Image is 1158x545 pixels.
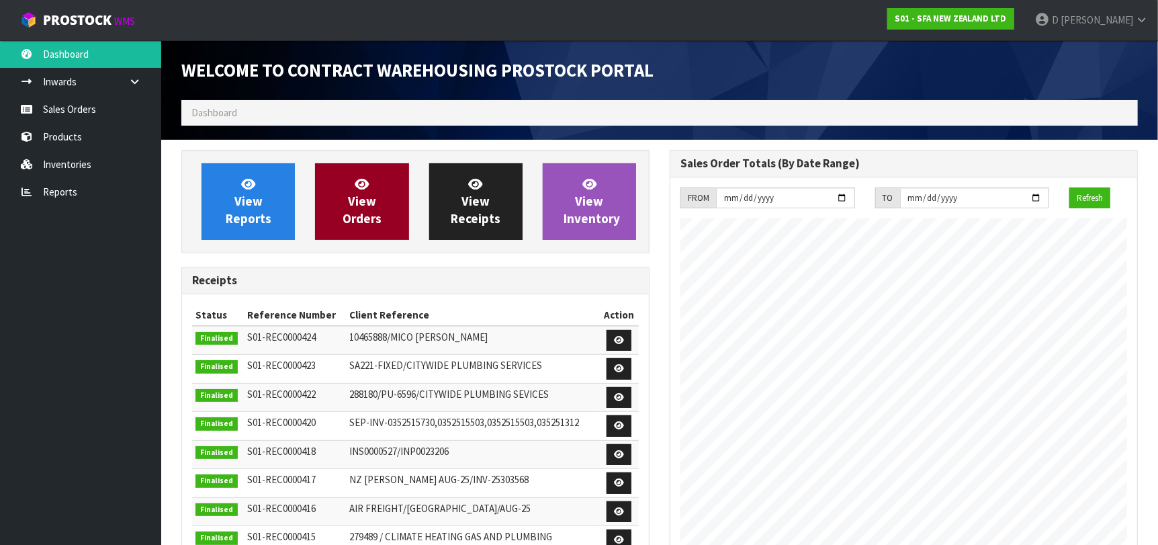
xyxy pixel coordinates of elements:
span: SEP-INV-0352515730,0352515503,0352515503,035251312 [350,416,580,429]
div: TO [875,187,900,209]
span: INS0000527/INP0023206 [350,445,449,458]
span: S01-REC0000415 [248,530,316,543]
span: View Receipts [451,176,500,226]
span: AIR FREIGHT/[GEOGRAPHIC_DATA]/AUG-25 [350,502,531,515]
span: SA221-FIXED/CITYWIDE PLUMBING SERVICES [350,359,543,372]
span: S01-REC0000423 [248,359,316,372]
th: Status [192,304,244,326]
span: [PERSON_NAME] [1061,13,1133,26]
span: Welcome to Contract Warehousing ProStock Portal [181,59,654,81]
span: Finalised [195,446,238,460]
img: cube-alt.png [20,11,37,28]
span: View Inventory [564,176,620,226]
span: NZ [PERSON_NAME] AUG-25/INV-25303568 [350,473,529,486]
span: S01-REC0000417 [248,473,316,486]
span: S01-REC0000418 [248,445,316,458]
button: Refresh [1069,187,1110,209]
span: S01-REC0000416 [248,502,316,515]
span: Finalised [195,332,238,345]
span: Finalised [195,474,238,488]
span: Finalised [195,389,238,403]
span: Finalised [195,503,238,517]
span: S01-REC0000422 [248,388,316,401]
h3: Sales Order Totals (By Date Range) [680,157,1127,170]
a: ViewInventory [543,163,636,240]
span: View Orders [343,176,382,226]
a: ViewReports [202,163,295,240]
div: FROM [680,187,716,209]
small: WMS [114,15,135,28]
strong: S01 - SFA NEW ZEALAND LTD [895,13,1007,24]
th: Client Reference [347,304,600,326]
span: S01-REC0000420 [248,416,316,429]
span: S01-REC0000424 [248,331,316,343]
span: 10465888/MICO [PERSON_NAME] [350,331,488,343]
a: ViewOrders [315,163,408,240]
th: Reference Number [244,304,347,326]
span: Finalised [195,417,238,431]
span: Finalised [195,360,238,374]
span: D [1052,13,1059,26]
span: View Reports [226,176,271,226]
th: Action [599,304,639,326]
span: ProStock [43,11,112,29]
span: 288180/PU-6596/CITYWIDE PLUMBING SEVICES [350,388,549,401]
a: ViewReceipts [429,163,523,240]
span: Finalised [195,532,238,545]
span: 279489 / CLIMATE HEATING GAS AND PLUMBING [350,530,553,543]
h3: Receipts [192,274,639,287]
span: Dashboard [191,106,237,119]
